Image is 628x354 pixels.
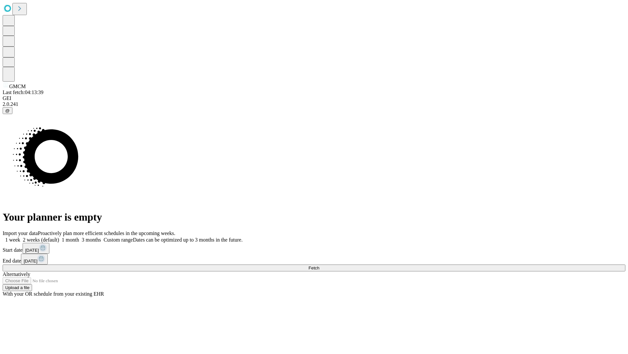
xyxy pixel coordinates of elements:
[3,243,625,254] div: Start date
[23,243,49,254] button: [DATE]
[5,237,20,243] span: 1 week
[3,265,625,271] button: Fetch
[5,108,10,113] span: @
[3,107,12,114] button: @
[21,254,48,265] button: [DATE]
[38,230,175,236] span: Proactively plan more efficient schedules in the upcoming weeks.
[3,284,32,291] button: Upload a file
[25,248,39,253] span: [DATE]
[308,265,319,270] span: Fetch
[104,237,133,243] span: Custom range
[3,89,44,95] span: Last fetch: 04:13:39
[3,254,625,265] div: End date
[24,259,37,264] span: [DATE]
[3,230,38,236] span: Import your data
[82,237,101,243] span: 3 months
[9,84,26,89] span: GMCM
[3,211,625,223] h1: Your planner is empty
[23,237,59,243] span: 2 weeks (default)
[3,291,104,297] span: With your OR schedule from your existing EHR
[3,95,625,101] div: GEI
[3,101,625,107] div: 2.0.241
[3,271,30,277] span: Alternatively
[62,237,79,243] span: 1 month
[133,237,242,243] span: Dates can be optimized up to 3 months in the future.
